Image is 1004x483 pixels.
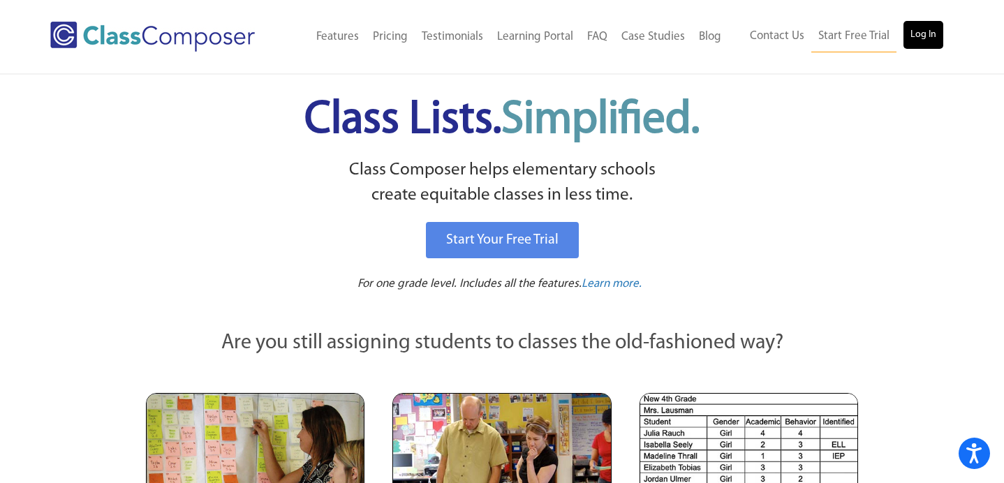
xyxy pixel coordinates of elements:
[286,22,728,52] nav: Header Menu
[490,22,580,52] a: Learning Portal
[580,22,614,52] a: FAQ
[357,278,582,290] span: For one grade level. Includes all the features.
[811,21,896,52] a: Start Free Trial
[501,98,700,143] span: Simplified.
[903,21,943,49] a: Log In
[309,22,366,52] a: Features
[50,22,255,52] img: Class Composer
[415,22,490,52] a: Testimonials
[582,276,642,293] a: Learn more.
[614,22,692,52] a: Case Studies
[426,222,579,258] a: Start Your Free Trial
[304,98,700,143] span: Class Lists.
[146,328,858,359] p: Are you still assigning students to classes the old-fashioned way?
[743,21,811,52] a: Contact Us
[144,158,860,209] p: Class Composer helps elementary schools create equitable classes in less time.
[446,233,559,247] span: Start Your Free Trial
[582,278,642,290] span: Learn more.
[728,21,944,52] nav: Header Menu
[366,22,415,52] a: Pricing
[692,22,728,52] a: Blog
